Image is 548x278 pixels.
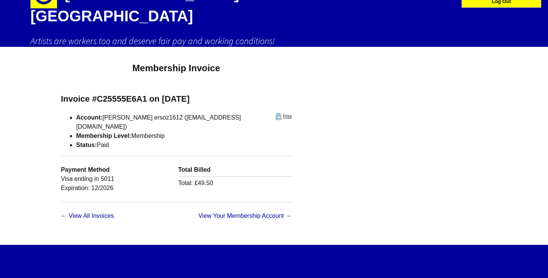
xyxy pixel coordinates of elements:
[61,166,110,173] strong: Payment Method
[61,174,174,193] p: Visa ending in 5011 Expiration: 12/2026
[61,94,292,105] h3: Invoice #C25555E6A1 on [DATE]
[76,113,292,131] li: [PERSON_NAME] ersoz1612 ([EMAIL_ADDRESS][DOMAIN_NAME])
[76,133,131,139] strong: Membership Level:
[61,212,114,219] a: ← View All Invoices
[194,180,213,186] span: £49.50
[178,180,194,186] span: Total
[198,212,292,219] a: View Your Membership Account →
[76,131,292,141] li: Membership
[276,113,292,120] a: Print
[76,114,102,121] strong: Account:
[61,62,292,74] h1: Membership Invoice
[76,142,97,148] strong: Status:
[30,35,518,47] h2: Artists are workers too and deserve fair pay and working conditions!
[178,166,210,173] strong: Total Billed
[76,141,292,150] li: Paid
